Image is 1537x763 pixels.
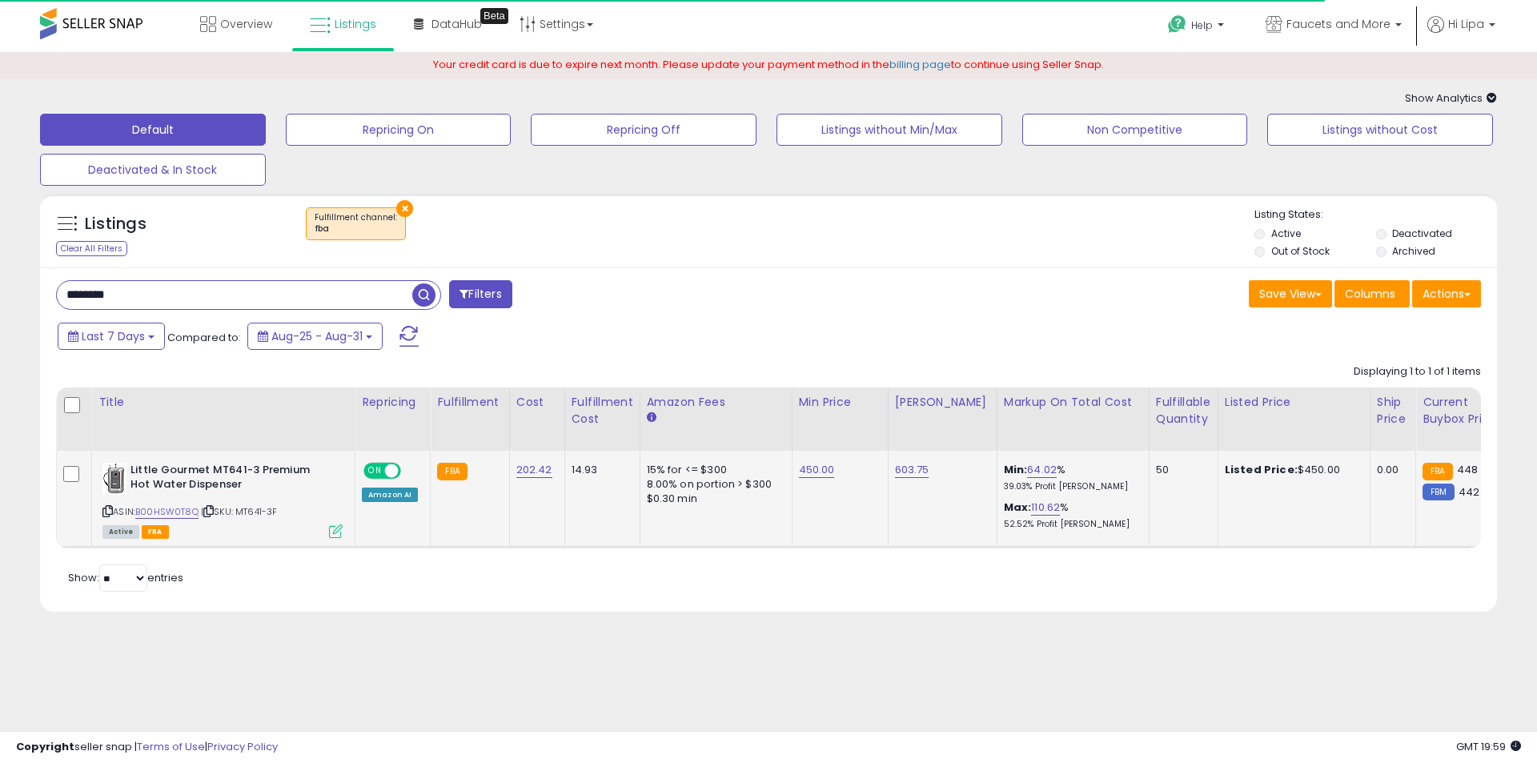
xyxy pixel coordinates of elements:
div: fba [315,223,397,235]
div: Current Buybox Price [1423,394,1505,428]
a: 450.00 [799,462,835,478]
span: Help [1191,18,1213,32]
span: ON [365,464,385,477]
div: $450.00 [1225,463,1358,477]
span: Last 7 Days [82,328,145,344]
div: 50 [1156,463,1206,477]
button: × [396,200,413,217]
label: Deactivated [1392,227,1452,240]
span: Show Analytics [1405,90,1497,106]
img: 41iPSdx1FQL._SL40_.jpg [102,463,126,495]
button: Listings without Min/Max [777,114,1002,146]
div: Fulfillment Cost [572,394,633,428]
button: Non Competitive [1022,114,1248,146]
span: Compared to: [167,330,241,345]
span: Listings [335,16,376,32]
a: 202.42 [516,462,552,478]
th: The percentage added to the cost of goods (COGS) that forms the calculator for Min & Max prices. [997,388,1149,451]
a: 64.02 [1027,462,1057,478]
div: Markup on Total Cost [1004,394,1142,411]
div: Repricing [362,394,423,411]
small: FBA [1423,463,1452,480]
span: Your credit card is due to expire next month. Please update your payment method in the to continu... [433,57,1104,72]
div: ASIN: [102,463,343,537]
small: FBA [437,463,467,480]
span: Faucets and More [1286,16,1391,32]
b: Little Gourmet MT641-3 Premium Hot Water Dispenser [130,463,325,496]
button: Repricing Off [531,114,756,146]
div: Fulfillable Quantity [1156,394,1211,428]
button: Listings without Cost [1267,114,1493,146]
button: Columns [1334,280,1410,307]
span: 448 [1457,462,1478,477]
p: 39.03% Profit [PERSON_NAME] [1004,481,1137,492]
button: Actions [1412,280,1481,307]
div: Amazon Fees [647,394,785,411]
a: B00HSW0T8Q [135,505,199,519]
div: $0.30 min [647,492,780,506]
div: Listed Price [1225,394,1363,411]
div: Tooltip anchor [480,8,508,24]
button: Repricing On [286,114,512,146]
span: DataHub [431,16,482,32]
span: OFF [399,464,424,477]
span: All listings currently available for purchase on Amazon [102,525,139,539]
div: 8.00% on portion > $300 [647,477,780,492]
span: Fulfillment channel : [315,211,397,235]
b: Listed Price: [1225,462,1298,477]
button: Save View [1249,280,1332,307]
h5: Listings [85,213,146,235]
a: 110.62 [1031,500,1060,516]
button: Aug-25 - Aug-31 [247,323,383,350]
div: % [1004,500,1137,530]
a: Help [1155,2,1240,52]
div: 15% for <= $300 [647,463,780,477]
label: Archived [1392,244,1435,258]
span: Show: entries [68,570,183,585]
div: Title [98,394,348,411]
span: Overview [220,16,272,32]
a: 603.75 [895,462,929,478]
div: % [1004,463,1137,492]
div: [PERSON_NAME] [895,394,990,411]
span: Aug-25 - Aug-31 [271,328,363,344]
label: Out of Stock [1271,244,1330,258]
div: 0.00 [1377,463,1403,477]
p: 52.52% Profit [PERSON_NAME] [1004,519,1137,530]
p: Listing States: [1254,207,1496,223]
span: | SKU: MT641-3F [201,505,278,518]
span: 442 [1459,484,1479,500]
small: FBM [1423,484,1454,500]
button: Default [40,114,266,146]
div: Min Price [799,394,881,411]
div: 14.93 [572,463,628,477]
a: Hi Lipa [1427,16,1495,52]
b: Min: [1004,462,1028,477]
i: Get Help [1167,14,1187,34]
button: Last 7 Days [58,323,165,350]
a: billing page [889,57,951,72]
b: Max: [1004,500,1032,515]
span: Hi Lipa [1448,16,1484,32]
div: Amazon AI [362,488,418,502]
button: Deactivated & In Stock [40,154,266,186]
div: Fulfillment [437,394,502,411]
div: Cost [516,394,558,411]
span: FBA [142,525,169,539]
small: Amazon Fees. [647,411,656,425]
div: Displaying 1 to 1 of 1 items [1354,364,1481,379]
div: Ship Price [1377,394,1409,428]
span: Columns [1345,286,1395,302]
label: Active [1271,227,1301,240]
div: Clear All Filters [56,241,127,256]
button: Filters [449,280,512,308]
